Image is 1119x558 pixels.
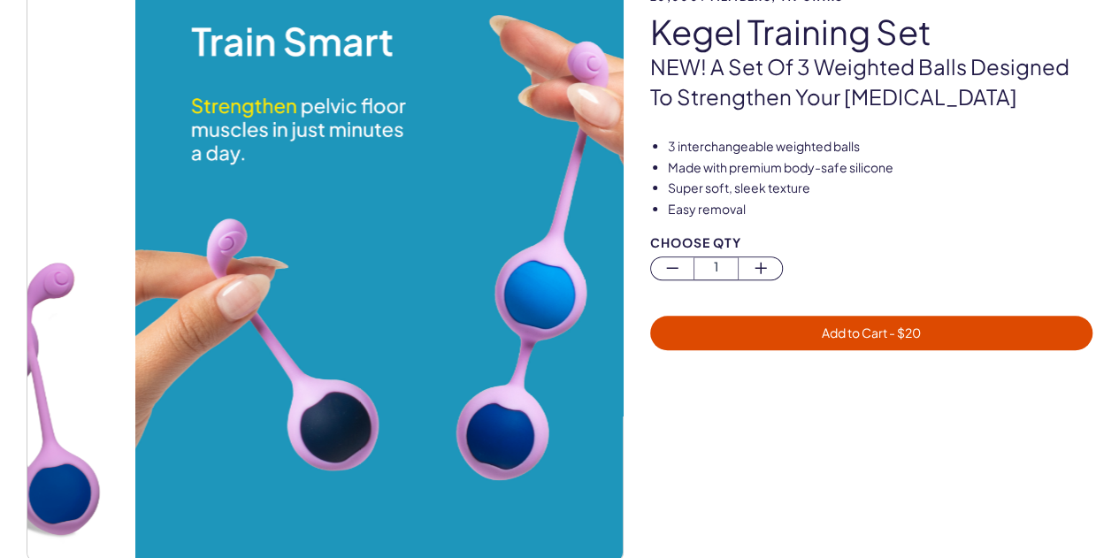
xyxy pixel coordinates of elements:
[822,325,921,340] span: Add to Cart
[650,236,1092,249] div: Choose Qty
[650,316,1092,350] button: Add to Cart - $20
[668,201,1092,218] li: Easy removal
[668,159,1092,177] li: Made with premium body-safe silicone
[650,13,1092,50] h1: Kegel Training Set
[668,138,1092,156] li: 3 interchangeable weighted balls
[668,180,1092,197] li: Super soft, sleek texture
[887,325,921,340] span: - $ 20
[650,52,1092,111] p: NEW! A set of 3 weighted balls designed to strengthen your [MEDICAL_DATA]
[694,257,738,278] span: 1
